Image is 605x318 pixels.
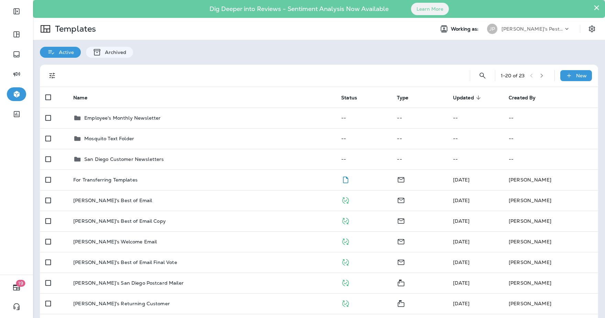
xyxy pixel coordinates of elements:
[453,280,470,286] span: Jason Munk
[336,149,391,169] td: --
[55,50,74,55] p: Active
[7,4,26,18] button: Expand Sidebar
[45,69,59,83] button: Filters
[397,259,405,265] span: Email
[341,95,366,101] span: Status
[341,279,350,285] span: Published
[503,190,598,211] td: [PERSON_NAME]
[84,115,161,121] p: Employee's Monthly Newsletter
[453,259,470,265] span: Shannon Davis
[73,95,87,101] span: Name
[397,95,417,101] span: Type
[73,198,152,203] p: [PERSON_NAME]'s Best of Email
[341,95,357,101] span: Status
[397,217,405,223] span: Email
[336,128,391,149] td: --
[101,50,126,55] p: Archived
[73,280,184,286] p: [PERSON_NAME]’s San Diego Postcard Mailer
[593,2,600,13] button: Close
[391,108,447,128] td: --
[341,259,350,265] span: Published
[503,211,598,231] td: [PERSON_NAME]
[503,149,598,169] td: --
[487,24,497,34] div: JP
[341,197,350,203] span: Published
[503,108,598,128] td: --
[453,95,483,101] span: Updated
[397,238,405,244] span: Email
[447,128,503,149] td: --
[503,252,598,273] td: [PERSON_NAME]
[503,231,598,252] td: [PERSON_NAME]
[84,156,164,162] p: San Diego Customer Newsletters
[391,128,447,149] td: --
[73,95,96,101] span: Name
[73,301,170,306] p: [PERSON_NAME]'s Returning Customer
[501,73,525,78] div: 1 - 20 of 23
[453,218,470,224] span: Shannon Davis
[73,177,138,183] p: For Transferring Templates
[503,293,598,314] td: [PERSON_NAME]
[341,176,350,182] span: Draft
[73,239,157,244] p: [PERSON_NAME]'s Welcome Email
[447,149,503,169] td: --
[336,108,391,128] td: --
[397,197,405,203] span: Email
[411,3,449,15] button: Learn More
[501,26,563,32] p: [PERSON_NAME]'s Pest Control - [GEOGRAPHIC_DATA]
[503,128,598,149] td: --
[476,69,489,83] button: Search Templates
[509,95,544,101] span: Created By
[190,8,409,10] p: Dig Deeper into Reviews - Sentiment Analysis Now Available
[453,239,470,245] span: J-P Scoville
[391,149,447,169] td: --
[453,300,470,307] span: Jason Munk
[397,279,405,285] span: Mailer
[52,24,96,34] p: Templates
[341,217,350,223] span: Published
[453,95,474,101] span: Updated
[503,273,598,293] td: [PERSON_NAME]
[84,136,134,141] p: Mosquito Text Folder
[451,26,480,32] span: Working as:
[341,300,350,306] span: Published
[503,169,598,190] td: [PERSON_NAME]
[73,260,177,265] p: [PERSON_NAME]'s Best of Email Final Vote
[453,197,470,204] span: Shannon Davis
[453,177,470,183] span: Shannon Davis
[16,280,25,287] span: 19
[397,95,408,101] span: Type
[397,300,405,306] span: Mailer
[586,23,598,35] button: Settings
[341,238,350,244] span: Published
[576,73,587,78] p: New
[447,108,503,128] td: --
[73,218,166,224] p: [PERSON_NAME]'s Best of Email Copy
[7,281,26,294] button: 19
[509,95,536,101] span: Created By
[397,176,405,182] span: Email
